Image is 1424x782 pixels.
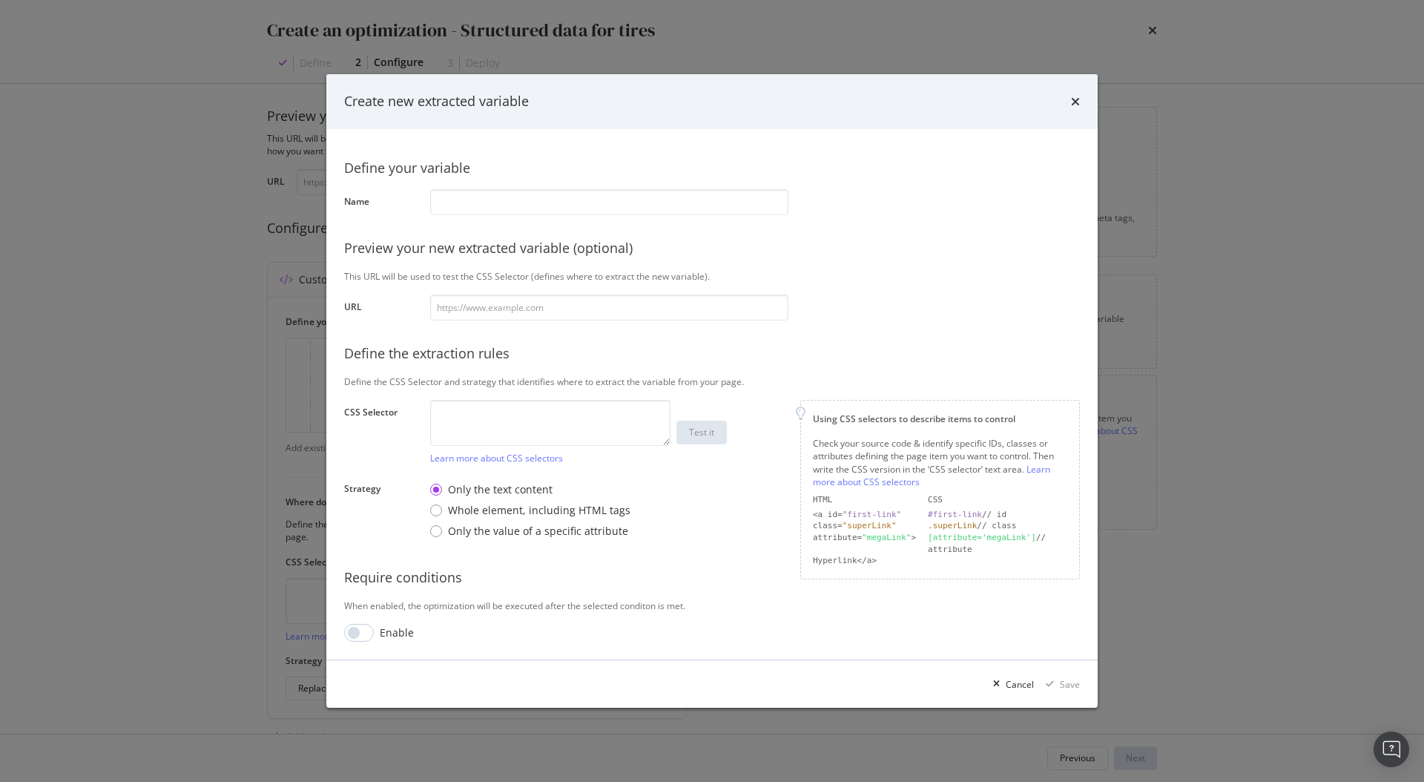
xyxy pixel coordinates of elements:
[689,426,714,438] div: Test it
[813,555,916,567] div: Hyperlink</a>
[430,452,563,464] a: Learn more about CSS selectors
[813,462,1050,487] a: Learn more about CSS selectors
[344,195,418,211] label: Name
[862,533,911,542] div: "megaLink"
[813,520,916,532] div: class=
[813,508,916,520] div: <a id=
[813,437,1067,488] div: Check your source code & identify specific IDs, classes or attributes defining the page item you ...
[344,568,1080,588] div: Require conditions
[813,494,916,506] div: HTML
[1040,672,1080,696] button: Save
[430,482,630,497] div: Only the text content
[928,508,1067,520] div: // id
[928,509,982,519] div: #first-link
[448,482,553,497] div: Only the text content
[344,92,529,111] div: Create new extracted variable
[448,503,630,518] div: Whole element, including HTML tags
[928,532,1067,555] div: // attribute
[813,413,1067,425] div: Using CSS selectors to describe items to control
[813,532,916,555] div: attribute= >
[987,672,1034,696] button: Cancel
[430,503,630,518] div: Whole element, including HTML tags
[344,406,418,461] label: CSS Selector
[344,300,418,317] label: URL
[344,375,1080,388] div: Define the CSS Selector and strategy that identifies where to extract the variable from your page.
[928,521,977,530] div: .superLink
[344,239,1080,258] div: Preview your new extracted variable (optional)
[430,524,630,539] div: Only the value of a specific attribute
[344,159,1080,178] div: Define your variable
[1374,732,1409,767] div: Open Intercom Messenger
[676,421,727,444] button: Test it
[928,533,1036,542] div: [attribute='megaLink']
[843,509,901,519] div: "first-link"
[344,599,1080,612] div: When enabled, the optimization will be executed after the selected conditon is met.
[1071,92,1080,111] div: times
[1060,677,1080,690] div: Save
[928,520,1067,532] div: // class
[380,625,414,640] div: Enable
[430,295,788,321] input: https://www.example.com
[344,482,418,541] label: Strategy
[1006,677,1034,690] div: Cancel
[928,494,1067,506] div: CSS
[344,270,1080,283] div: This URL will be used to test the CSS Selector (defines where to extract the new variable).
[843,521,897,530] div: "superLink"
[344,344,1080,364] div: Define the extraction rules
[326,74,1098,708] div: modal
[448,524,628,539] div: Only the value of a specific attribute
